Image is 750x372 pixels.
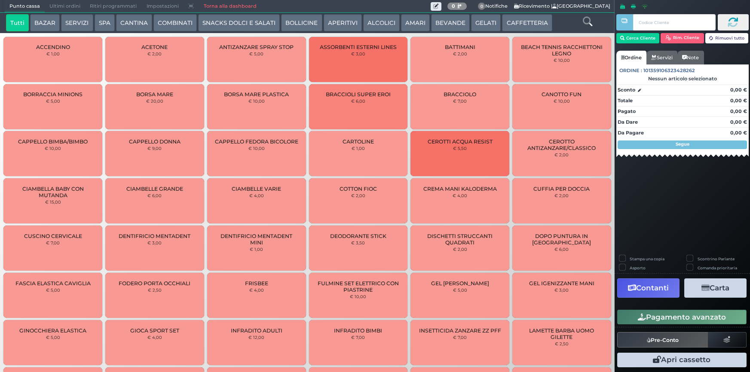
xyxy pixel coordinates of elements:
[141,44,168,50] span: ACETONE
[250,247,263,252] small: € 1,00
[453,335,467,340] small: € 7,00
[520,138,604,151] span: CEROTTO ANTIZANZARE/CLASSICO
[219,44,294,50] span: ANTIZANZARE SPRAY STOP
[19,327,86,334] span: GINOCCHIERA ELASTICA
[351,98,365,104] small: € 6,00
[646,51,677,64] a: Servizi
[619,67,642,74] span: Ordine :
[444,91,476,98] span: BRACCIOLO
[730,98,747,104] strong: 0,00 €
[730,130,747,136] strong: 0,00 €
[529,280,594,287] span: GEL IGENIZZANTE MANI
[119,280,190,287] span: FODERO PORTA OCCHIALI
[677,51,704,64] a: Note
[130,327,179,334] span: GIOCA SPORT SET
[730,119,747,125] strong: 0,00 €
[428,138,493,145] span: CEROTTI ACQUA RESIST
[316,280,400,293] span: FULMINE SET ELETTRICO CON PIASTRINE
[129,138,181,145] span: CAPPELLO DONNA
[533,186,590,192] span: CUFFIA PER DOCCIA
[324,14,362,31] button: APERITIVI
[23,91,83,98] span: BORRACCIA MINIONS
[453,98,467,104] small: € 7,00
[363,14,400,31] button: ALCOLICI
[676,141,689,147] strong: Segue
[46,51,60,56] small: € 1,00
[330,233,386,239] span: DEODORANTE STICK
[617,278,680,298] button: Contanti
[684,278,747,298] button: Carta
[147,193,162,198] small: € 6,00
[554,58,570,63] small: € 10,00
[6,14,29,31] button: Tutti
[618,108,636,114] strong: Pagato
[453,146,467,151] small: € 5,50
[116,14,152,31] button: CANTINA
[30,14,60,31] button: BAZAR
[11,186,95,198] span: CIAMBELLA BABY CON MUTANDA
[326,91,391,98] span: BRACCIOLI SUPER EROI
[147,51,162,56] small: € 2,00
[334,327,382,334] span: INFRADITO BIMBI
[698,256,735,262] label: Scontrino Parlante
[520,233,604,246] span: DOPO PUNTURA IN [GEOGRAPHIC_DATA]
[618,130,644,136] strong: Da Pagare
[248,335,264,340] small: € 12,00
[630,265,646,271] label: Asporto
[554,193,569,198] small: € 2,00
[350,294,366,299] small: € 10,00
[730,87,747,93] strong: 0,00 €
[401,14,430,31] button: AMARI
[18,138,88,145] span: CAPPELLO BIMBA/BIMBO
[618,86,635,94] strong: Sconto
[618,119,638,125] strong: Da Dare
[351,51,365,56] small: € 3,00
[520,44,604,57] span: BEACH TENNIS RACCHETTONI LEGNO
[343,138,374,145] span: CARTOLINE
[15,280,91,287] span: FASCIA ELASTICA CAVIGLIA
[445,44,475,50] span: BATTIMANI
[431,280,489,287] span: GEL [PERSON_NAME]
[46,287,60,293] small: € 5,00
[554,98,570,104] small: € 10,00
[224,91,289,98] span: BORSA MARE PLASTICA
[471,14,501,31] button: GELATI
[643,67,695,74] span: 101359106323428262
[453,193,467,198] small: € 4,00
[618,98,633,104] strong: Totale
[617,310,747,324] button: Pagamento avanzato
[45,199,61,204] small: € 15,00
[215,138,298,145] span: CAPPELLO FEDORA BICOLORE
[431,14,470,31] button: BEVANDE
[478,3,486,10] span: 0
[502,14,552,31] button: CAFFETTERIA
[698,265,737,271] label: Comanda prioritaria
[146,98,163,104] small: € 20,00
[554,152,569,157] small: € 2,00
[148,287,162,293] small: € 2,50
[453,247,467,252] small: € 2,00
[249,287,264,293] small: € 4,00
[147,240,162,245] small: € 3,00
[126,186,183,192] span: CIAMBELLE GRANDE
[661,33,704,43] button: Rim. Cliente
[61,14,93,31] button: SERVIZI
[419,327,501,334] span: INSETTICIDA ZANZARE ZZ PFF
[142,0,184,12] span: Impostazioni
[452,3,455,9] b: 0
[542,91,582,98] span: CANOTTO FUN
[520,327,604,340] span: LAMETTE BARBA UOMO GILETTE
[633,14,715,30] input: Codice Cliente
[245,280,268,287] span: FRISBEE
[281,14,322,31] button: BOLLICINE
[554,247,569,252] small: € 6,00
[555,341,569,346] small: € 2,50
[45,0,85,12] span: Ultimi ordini
[423,186,497,192] span: CREMA MANI KALODERMA
[630,256,664,262] label: Stampa una copia
[95,14,115,31] button: SPA
[147,335,162,340] small: € 4,00
[46,335,60,340] small: € 5,00
[730,108,747,114] strong: 0,00 €
[248,146,265,151] small: € 10,00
